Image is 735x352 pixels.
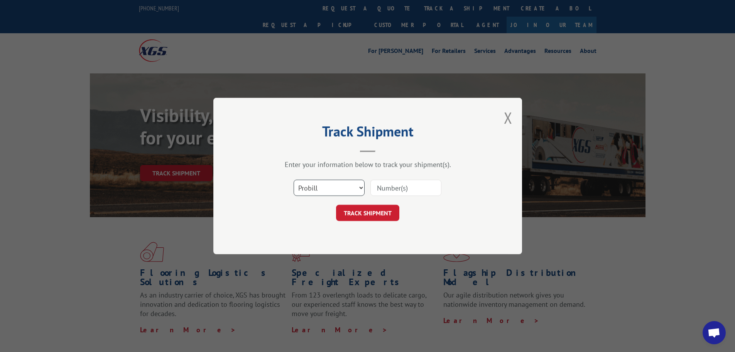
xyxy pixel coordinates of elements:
input: Number(s) [370,180,441,196]
button: Close modal [504,107,512,128]
div: Enter your information below to track your shipment(s). [252,160,483,169]
div: Open chat [703,321,726,344]
h2: Track Shipment [252,126,483,141]
button: TRACK SHIPMENT [336,205,399,221]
